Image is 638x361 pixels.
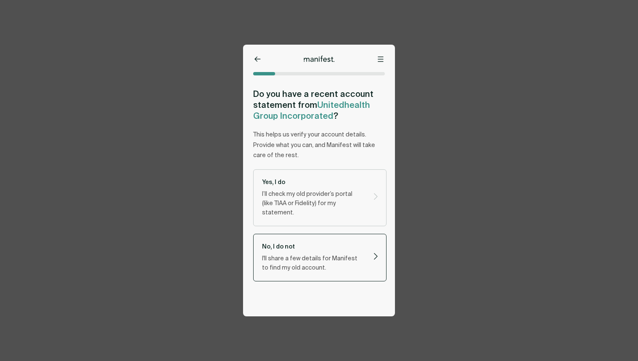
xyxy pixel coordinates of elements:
p: I’ll check my old provider’s portal (like TIAA or Fidelity) for my statement. [262,190,363,217]
span: Unitedhealth Group Incorporated [253,99,370,121]
p: No, I do not [262,243,363,251]
p: I'll share a few details for Manifest to find my old account. [262,254,363,273]
p: This helps us verify your account details. Provide what you can, and Manifest will take care of t... [253,130,387,161]
p: Yes, I do [262,178,363,186]
h2: Do you have a recent account statement from ? [253,88,387,121]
